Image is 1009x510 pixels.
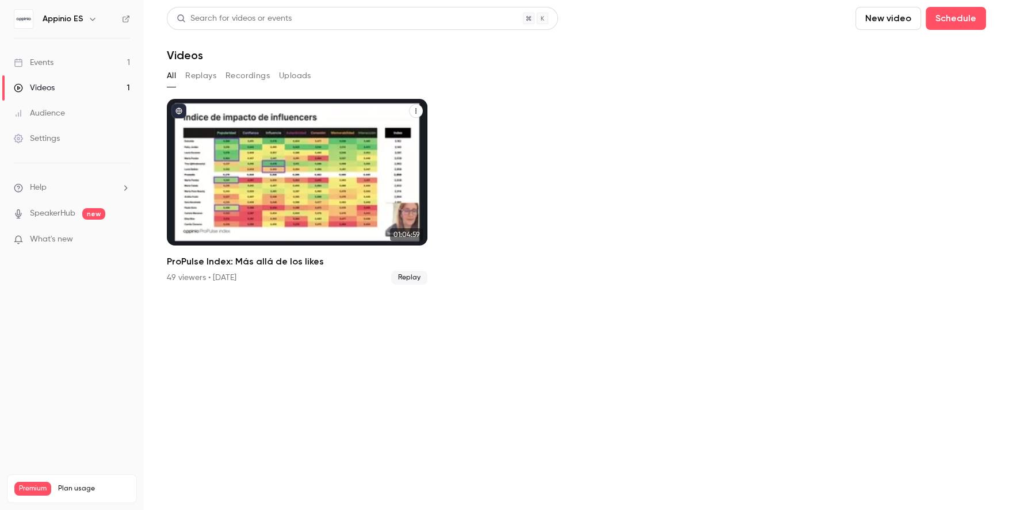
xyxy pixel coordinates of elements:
[185,67,216,85] button: Replays
[167,48,203,62] h1: Videos
[167,99,427,285] a: 01:04:59ProPulse Index: Más allá de los likes49 viewers • [DATE]Replay
[43,13,83,25] h6: Appinio ES
[14,10,33,28] img: Appinio ES
[167,272,236,283] div: 49 viewers • [DATE]
[177,13,292,25] div: Search for videos or events
[30,208,75,220] a: SpeakerHub
[14,182,130,194] li: help-dropdown-opener
[167,255,427,269] h2: ProPulse Index: Más allá de los likes
[58,484,129,493] span: Plan usage
[14,57,53,68] div: Events
[14,82,55,94] div: Videos
[391,271,427,285] span: Replay
[167,99,986,285] ul: Videos
[279,67,311,85] button: Uploads
[226,67,270,85] button: Recordings
[14,482,51,496] span: Premium
[926,7,986,30] button: Schedule
[30,182,47,194] span: Help
[855,7,921,30] button: New video
[171,103,186,118] button: published
[14,108,65,119] div: Audience
[390,228,423,241] span: 01:04:59
[167,67,176,85] button: All
[30,233,73,246] span: What's new
[167,7,986,503] section: Videos
[82,208,105,220] span: new
[14,133,60,144] div: Settings
[167,99,427,285] li: ProPulse Index: Más allá de los likes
